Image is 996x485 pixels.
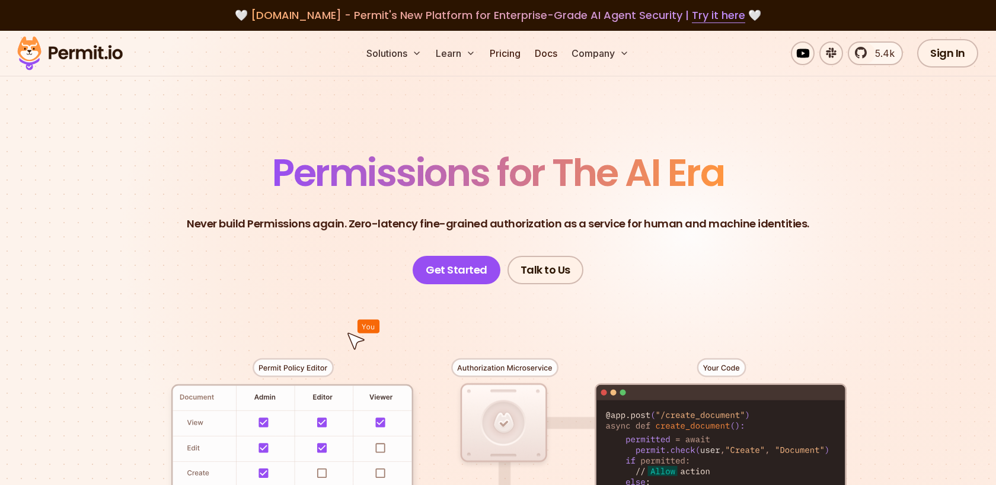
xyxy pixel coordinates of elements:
button: Company [567,41,634,65]
span: 5.4k [868,46,895,60]
a: Talk to Us [507,256,583,284]
p: Never build Permissions again. Zero-latency fine-grained authorization as a service for human and... [187,216,809,232]
button: Learn [431,41,480,65]
div: 🤍 🤍 [28,7,968,24]
a: Try it here [692,8,745,23]
a: Docs [530,41,562,65]
a: Get Started [413,256,500,284]
img: Permit logo [12,33,128,73]
a: 5.4k [848,41,903,65]
a: Pricing [485,41,525,65]
span: [DOMAIN_NAME] - Permit's New Platform for Enterprise-Grade AI Agent Security | [251,8,745,23]
a: Sign In [917,39,978,68]
span: Permissions for The AI Era [272,146,724,199]
button: Solutions [362,41,426,65]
